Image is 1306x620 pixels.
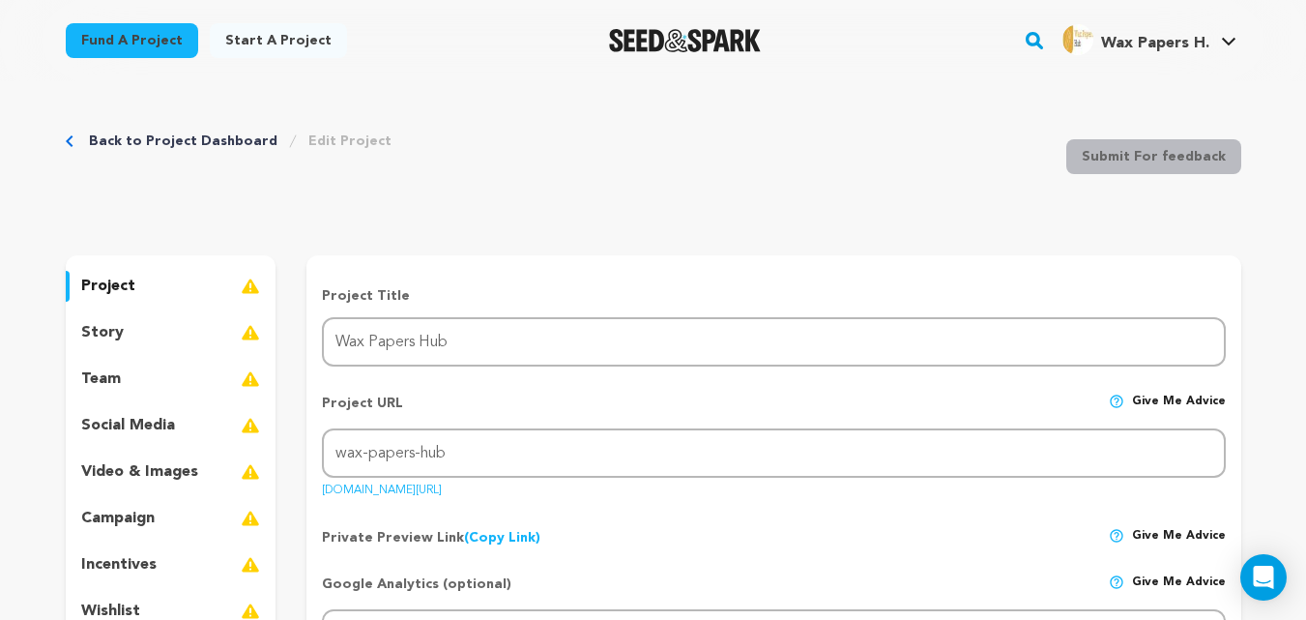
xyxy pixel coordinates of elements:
a: (Copy Link) [464,531,540,545]
img: warning-full.svg [241,368,260,391]
button: social media [66,410,276,441]
a: Fund a project [66,23,198,58]
span: Wax Papers H.'s Profile [1059,20,1240,61]
span: Give me advice [1132,394,1226,428]
button: campaign [66,503,276,534]
a: Back to Project Dashboard [89,132,277,151]
img: Seed&Spark Logo Dark Mode [609,29,761,52]
button: story [66,317,276,348]
a: [DOMAIN_NAME][URL] [322,477,442,496]
div: Breadcrumb [66,132,392,151]
p: Project Title [322,286,1225,306]
p: Project URL [322,394,403,428]
div: Open Intercom Messenger [1240,554,1287,601]
input: Project Name [322,317,1225,367]
button: team [66,364,276,395]
img: help-circle.svg [1109,394,1124,409]
img: warning-full.svg [241,553,260,576]
p: social media [81,414,175,437]
img: b0d8a1acc32df4bf.jpg [1062,24,1093,55]
a: Wax Papers H.'s Profile [1059,20,1240,55]
p: story [81,321,124,344]
button: project [66,271,276,302]
p: Private Preview Link [322,528,540,547]
a: Edit Project [308,132,392,151]
img: help-circle.svg [1109,575,1124,590]
div: Wax Papers H.'s Profile [1062,24,1209,55]
p: Google Analytics (optional) [322,575,511,609]
img: warning-full.svg [241,460,260,484]
p: team [81,368,121,391]
a: Start a project [210,23,347,58]
input: Project URL [322,428,1225,478]
button: Submit For feedback [1066,139,1241,174]
img: warning-full.svg [241,507,260,530]
img: warning-full.svg [241,321,260,344]
img: help-circle.svg [1109,528,1124,544]
span: Give me advice [1132,575,1226,609]
p: incentives [81,553,157,576]
span: Wax Papers H. [1101,36,1209,51]
img: warning-full.svg [241,414,260,437]
button: incentives [66,549,276,580]
span: Give me advice [1132,528,1226,547]
a: Seed&Spark Homepage [609,29,761,52]
img: warning-full.svg [241,275,260,298]
p: project [81,275,135,298]
p: video & images [81,460,198,484]
p: campaign [81,507,155,530]
button: video & images [66,457,276,487]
